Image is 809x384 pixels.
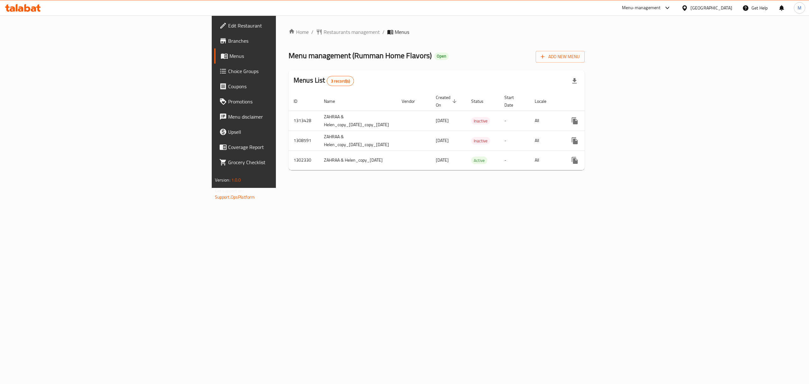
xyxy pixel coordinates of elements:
[289,92,633,170] table: enhanced table
[228,98,342,105] span: Promotions
[499,151,530,170] td: -
[214,94,347,109] a: Promotions
[214,18,347,33] a: Edit Restaurant
[499,111,530,131] td: -
[535,97,555,105] span: Locale
[382,28,385,36] li: /
[327,78,354,84] span: 3 record(s)
[214,48,347,64] a: Menus
[319,111,397,131] td: ZAHRAA & Helen_copy_[DATE]_copy_[DATE]
[690,4,732,11] div: [GEOGRAPHIC_DATA]
[228,83,342,90] span: Coupons
[536,51,585,63] button: Add New Menu
[214,155,347,170] a: Grocery Checklist
[395,28,409,36] span: Menus
[228,37,342,45] span: Branches
[214,109,347,124] a: Menu disclaimer
[228,113,342,121] span: Menu disclaimer
[471,157,487,164] span: Active
[436,136,449,145] span: [DATE]
[567,133,582,148] button: more
[541,53,580,61] span: Add New Menu
[316,28,380,36] a: Restaurants management
[215,187,244,195] span: Get support on:
[436,156,449,164] span: [DATE]
[434,53,449,59] span: Open
[582,113,598,128] button: Change Status
[567,153,582,168] button: more
[214,124,347,139] a: Upsell
[434,53,449,60] div: Open
[402,97,423,105] span: Vendor
[294,76,354,86] h2: Menus List
[324,28,380,36] span: Restaurants management
[228,128,342,136] span: Upsell
[289,28,585,36] nav: breadcrumb
[562,92,633,111] th: Actions
[471,97,492,105] span: Status
[530,131,562,151] td: All
[289,48,432,63] span: Menu management ( Rumman Home Flavors )
[471,117,490,125] span: Inactive
[228,22,342,29] span: Edit Restaurant
[504,94,522,109] span: Start Date
[567,113,582,128] button: more
[622,4,661,12] div: Menu-management
[228,67,342,75] span: Choice Groups
[214,139,347,155] a: Coverage Report
[319,131,397,151] td: ZAHRAA & Helen_copy_[DATE]_copy_[DATE]
[582,133,598,148] button: Change Status
[228,158,342,166] span: Grocery Checklist
[294,97,306,105] span: ID
[214,79,347,94] a: Coupons
[530,151,562,170] td: All
[215,193,255,201] a: Support.OpsPlatform
[499,131,530,151] td: -
[215,176,230,184] span: Version:
[324,97,343,105] span: Name
[436,116,449,125] span: [DATE]
[327,76,354,86] div: Total records count
[214,33,347,48] a: Branches
[530,111,562,131] td: All
[319,151,397,170] td: ZAHRAA & Helen_copy_[DATE]
[471,137,490,145] span: Inactive
[582,153,598,168] button: Change Status
[436,94,459,109] span: Created On
[214,64,347,79] a: Choice Groups
[231,176,241,184] span: 1.0.0
[471,157,487,164] div: Active
[567,73,582,89] div: Export file
[798,4,801,11] span: M
[228,143,342,151] span: Coverage Report
[229,52,342,60] span: Menus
